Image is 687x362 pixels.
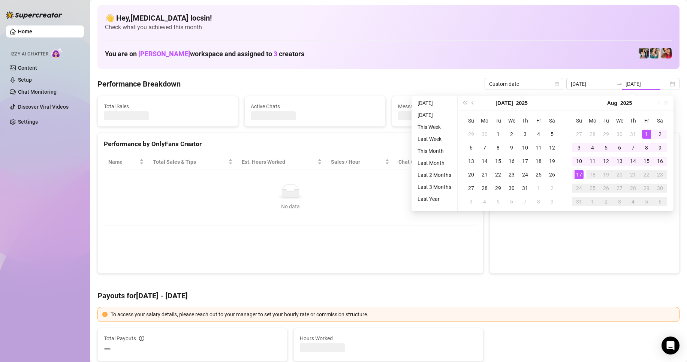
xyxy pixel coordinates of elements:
[555,82,559,86] span: calendar
[6,11,62,19] img: logo-BBDzfeDw.svg
[105,13,672,23] h4: 👋 Hey, [MEDICAL_DATA] locsin !
[108,158,138,166] span: Name
[489,78,559,90] span: Custom date
[398,158,467,166] span: Chat Conversion
[51,48,63,58] img: AI Chatter
[18,28,32,34] a: Home
[138,50,190,58] span: [PERSON_NAME]
[148,155,237,169] th: Total Sales & Tips
[18,119,38,125] a: Settings
[650,48,660,58] img: Zaddy
[496,139,673,149] div: Sales by OnlyFans Creator
[661,48,672,58] img: Vanessa
[251,102,379,111] span: Active Chats
[18,77,32,83] a: Setup
[274,50,277,58] span: 3
[104,155,148,169] th: Name
[242,158,316,166] div: Est. Hours Worked
[102,312,108,317] span: exclamation-circle
[104,334,136,343] span: Total Payouts
[104,139,477,149] div: Performance by OnlyFans Creator
[331,158,383,166] span: Sales / Hour
[394,155,477,169] th: Chat Conversion
[18,89,57,95] a: Chat Monitoring
[398,102,526,111] span: Messages Sent
[97,290,680,301] h4: Payouts for [DATE] - [DATE]
[300,334,477,343] span: Hours Worked
[105,23,672,31] span: Check what you achieved this month
[104,343,111,355] span: —
[105,50,304,58] h1: You are on workspace and assigned to creators
[662,337,680,355] div: Open Intercom Messenger
[139,336,144,341] span: info-circle
[18,104,69,110] a: Discover Viral Videos
[111,202,470,211] div: No data
[111,310,675,319] div: To access your salary details, please reach out to your manager to set your hourly rate or commis...
[639,48,649,58] img: Katy
[571,80,614,88] input: Start date
[626,80,668,88] input: End date
[617,81,623,87] span: swap-right
[97,79,181,89] h4: Performance Breakdown
[153,158,227,166] span: Total Sales & Tips
[617,81,623,87] span: to
[104,102,232,111] span: Total Sales
[18,65,37,71] a: Content
[326,155,394,169] th: Sales / Hour
[10,51,48,58] span: Izzy AI Chatter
